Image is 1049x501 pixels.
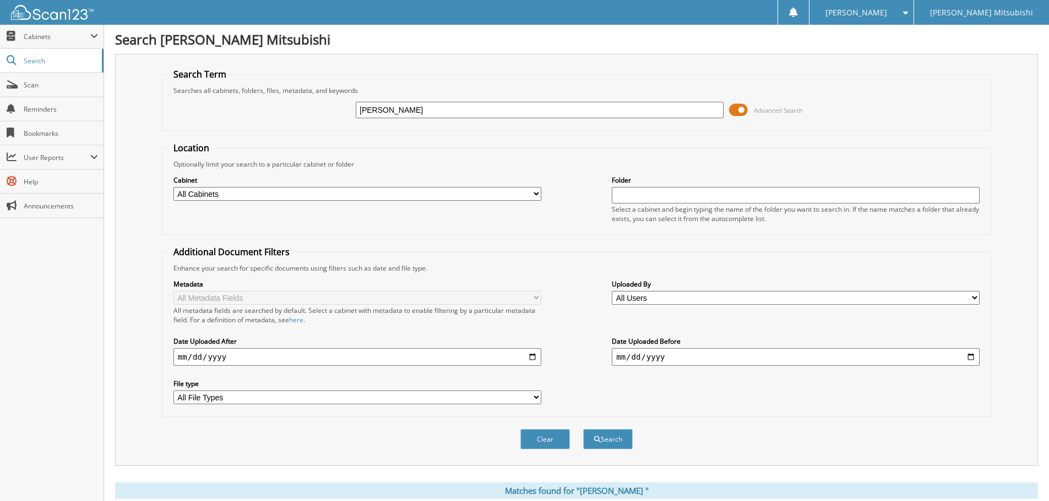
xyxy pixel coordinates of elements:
[289,315,303,324] a: here
[583,429,633,449] button: Search
[168,68,232,80] legend: Search Term
[24,177,98,186] span: Help
[173,348,541,366] input: start
[24,201,98,211] span: Announcements
[168,246,295,258] legend: Additional Document Filters
[168,142,215,154] legend: Location
[115,30,1038,48] h1: Search [PERSON_NAME] Mitsubishi
[825,9,887,16] span: [PERSON_NAME]
[612,337,980,346] label: Date Uploaded Before
[754,106,803,114] span: Advanced Search
[612,175,980,185] label: Folder
[612,205,980,223] div: Select a cabinet and begin typing the name of the folder you want to search in. If the name match...
[168,263,985,273] div: Enhance your search for specific documents using filters such as date and file type.
[173,279,541,289] label: Metadata
[168,86,985,95] div: Searches all cabinets, folders, files, metadata, and keywords
[24,153,90,162] span: User Reports
[24,80,98,90] span: Scan
[173,379,541,388] label: File type
[24,129,98,138] span: Bookmarks
[24,104,98,114] span: Reminders
[115,482,1038,499] div: Matches found for "[PERSON_NAME] "
[11,5,94,20] img: scan123-logo-white.svg
[173,337,541,346] label: Date Uploaded After
[612,348,980,366] input: end
[24,32,90,41] span: Cabinets
[173,306,541,324] div: All metadata fields are searched by default. Select a cabinet with metadata to enable filtering b...
[520,429,570,449] button: Clear
[612,279,980,289] label: Uploaded By
[930,9,1033,16] span: [PERSON_NAME] Mitsubishi
[168,159,985,169] div: Optionally limit your search to a particular cabinet or folder
[173,175,541,185] label: Cabinet
[24,56,96,65] span: Search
